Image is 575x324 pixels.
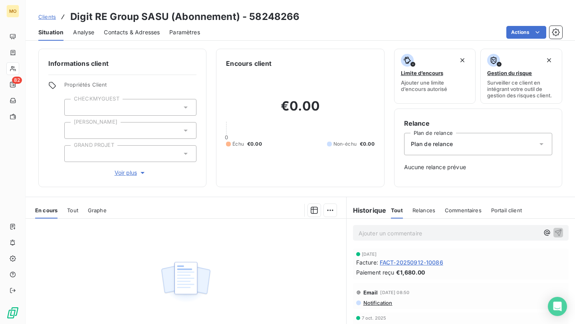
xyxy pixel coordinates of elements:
input: Ajouter une valeur [71,150,77,157]
h2: €0.00 [226,98,374,122]
span: Email [363,289,378,296]
input: Ajouter une valeur [71,127,77,134]
h3: Digit RE Group SASU (Abonnement) - 58248266 [70,10,299,24]
span: Clients [38,14,56,20]
span: Voir plus [115,169,147,177]
div: Open Intercom Messenger [548,297,567,316]
span: Relances [412,207,435,213]
span: €0.00 [360,140,375,148]
span: Paramètres [169,28,200,36]
span: Limite d’encours [401,70,443,76]
span: Graphe [88,207,107,213]
span: Tout [391,207,403,213]
div: MO [6,5,19,18]
span: Situation [38,28,63,36]
span: Analyse [73,28,94,36]
span: Facture : [356,258,378,267]
span: Gestion du risque [487,70,532,76]
span: Tout [67,207,78,213]
span: Commentaires [445,207,482,213]
span: 82 [12,77,22,84]
span: Portail client [491,207,522,213]
span: €1,680.00 [396,268,425,277]
h6: Relance [404,119,552,128]
span: Paiement reçu [356,268,395,277]
span: Échu [232,140,244,148]
button: Gestion du risqueSurveiller ce client en intégrant votre outil de gestion des risques client. [480,49,562,104]
a: Clients [38,13,56,21]
img: Logo LeanPay [6,306,19,319]
h6: Historique [347,205,387,215]
h6: Informations client [48,59,196,68]
span: 7 oct. 2025 [362,316,387,320]
button: Voir plus [64,168,196,177]
span: 0 [225,134,228,140]
span: [DATE] [362,252,377,257]
span: Propriétés Client [64,81,196,93]
span: Non-échu [333,140,357,148]
span: [DATE] 08:50 [380,290,409,295]
span: En cours [35,207,57,213]
img: Empty state [160,257,211,307]
span: Ajouter une limite d’encours autorisé [401,79,469,92]
span: Aucune relance prévue [404,163,552,171]
span: Notification [363,300,393,306]
span: €0.00 [247,140,262,148]
span: Surveiller ce client en intégrant votre outil de gestion des risques client. [487,79,555,99]
span: FACT-20250912-10086 [380,258,443,267]
span: Plan de relance [411,140,453,148]
button: Actions [506,26,546,39]
input: Ajouter une valeur [71,104,77,111]
h6: Encours client [226,59,272,68]
button: Limite d’encoursAjouter une limite d’encours autorisé [394,49,476,104]
span: Contacts & Adresses [104,28,160,36]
